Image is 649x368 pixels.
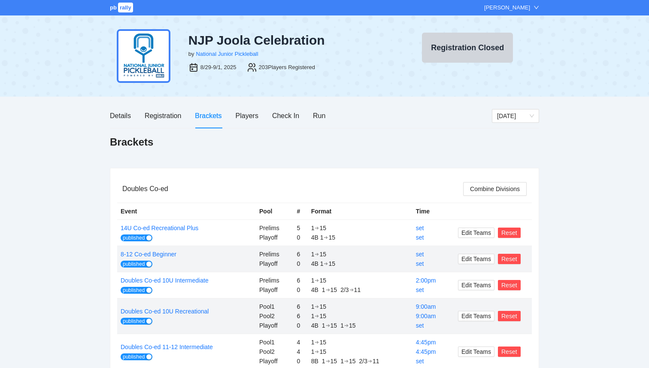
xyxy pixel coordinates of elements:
[319,347,326,356] div: 15
[297,223,304,233] div: 5
[311,207,409,216] div: Format
[349,356,356,366] div: 15
[326,358,330,365] div: ➔
[324,260,328,267] div: ➔
[311,356,318,366] div: 8B
[416,260,424,267] a: set
[118,3,133,12] span: rally
[311,311,315,321] div: 1
[501,347,517,356] span: Reset
[110,110,131,121] div: Details
[368,358,372,365] div: ➔
[259,207,290,216] div: Pool
[259,338,290,347] div: Pool1
[416,303,436,310] a: 9:00am
[484,3,530,12] div: [PERSON_NAME]
[315,313,319,319] div: ➔
[196,51,258,57] a: National Junior Pickleball
[311,249,315,259] div: 1
[259,311,290,321] div: Pool2
[324,234,328,241] div: ➔
[461,311,491,321] span: Edit Teams
[416,225,424,231] a: set
[123,353,145,360] span: published
[297,285,304,295] div: 0
[315,303,319,310] div: ➔
[259,63,315,72] div: 203 Players Registered
[322,321,325,330] div: 1
[145,110,181,121] div: Registration
[416,339,436,346] a: 4:45pm
[470,184,520,194] span: Combine Divisions
[297,249,304,259] div: 6
[311,276,315,285] div: 1
[319,338,326,347] div: 15
[123,287,145,294] span: published
[319,249,326,259] div: 15
[110,4,117,11] span: pb
[359,356,367,366] div: 2/3
[315,251,319,258] div: ➔
[461,254,491,264] span: Edit Teams
[117,29,170,83] img: njp-logo2.png
[319,311,326,321] div: 15
[297,207,304,216] div: #
[497,109,534,122] span: Sunday
[322,285,325,295] div: 1
[297,311,304,321] div: 6
[501,254,517,264] span: Reset
[461,228,491,237] span: Edit Teams
[259,259,290,268] div: Playoff
[501,228,517,237] span: Reset
[498,280,521,290] button: Reset
[416,322,424,329] a: set
[122,176,463,201] div: Doubles Co-ed
[236,110,258,121] div: Players
[259,223,290,233] div: Prelims
[331,321,337,330] div: 15
[328,259,335,268] div: 15
[501,280,517,290] span: Reset
[259,233,290,242] div: Playoff
[121,207,252,216] div: Event
[297,276,304,285] div: 6
[416,348,436,355] a: 4:45pm
[416,207,451,216] div: Time
[461,347,491,356] span: Edit Teams
[297,302,304,311] div: 6
[422,33,513,63] button: Registration Closed
[297,347,304,356] div: 4
[259,276,290,285] div: Prelims
[416,277,436,284] a: 2:00pm
[498,228,521,238] button: Reset
[461,280,491,290] span: Edit Teams
[297,356,304,366] div: 0
[458,311,494,321] button: Edit Teams
[121,344,213,350] a: Doubles Co-ed 11-12 Intermediate
[297,259,304,268] div: 0
[121,308,209,315] a: Doubles Co-ed 10U Recreational
[416,251,424,258] a: set
[349,321,356,330] div: 15
[340,321,344,330] div: 1
[315,277,319,284] div: ➔
[354,285,361,295] div: 11
[188,33,389,48] div: NJP Joola Celebration
[313,110,325,121] div: Run
[259,356,290,366] div: Playoff
[311,347,315,356] div: 1
[259,347,290,356] div: Pool2
[315,225,319,231] div: ➔
[121,251,176,258] a: 8-12 Co-ed Beginner
[463,182,527,196] button: Combine Divisions
[340,285,349,295] div: 2/3
[311,321,318,330] div: 4B
[311,223,315,233] div: 1
[322,356,325,366] div: 1
[297,233,304,242] div: 0
[416,313,436,319] a: 9:00am
[534,5,539,10] span: down
[297,321,304,330] div: 0
[498,254,521,264] button: Reset
[344,322,349,329] div: ➔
